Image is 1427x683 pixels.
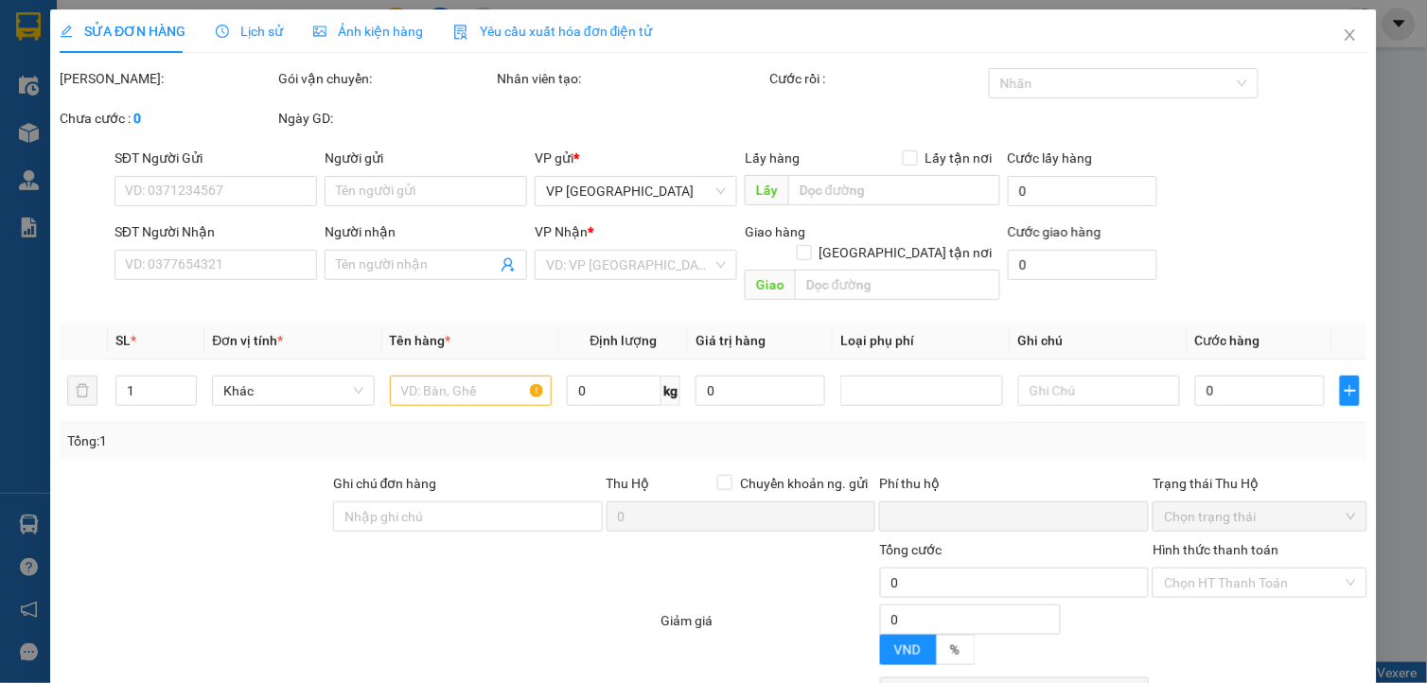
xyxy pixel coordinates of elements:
[60,25,73,38] span: edit
[1324,9,1377,62] button: Close
[1164,502,1356,531] span: Chọn trạng thái
[1153,542,1278,557] label: Hình thức thanh toán
[879,542,942,557] span: Tổng cước
[333,501,603,532] input: Ghi chú đơn hàng
[278,108,493,129] div: Ngày GD:
[60,108,274,129] div: Chưa cước :
[894,642,921,657] span: VND
[389,376,551,406] input: VD: Bàn, Ghế
[696,333,766,348] span: Giá trị hàng
[115,333,131,348] span: SL
[313,25,326,38] span: picture
[745,270,795,300] span: Giao
[115,148,317,168] div: SĐT Người Gửi
[795,270,1000,300] input: Dọc đường
[216,25,229,38] span: clock-circle
[606,476,649,491] span: Thu Hộ
[659,610,877,674] div: Giảm giá
[1341,383,1359,398] span: plus
[879,473,1149,501] div: Phí thu hộ
[788,175,1000,205] input: Dọc đường
[1008,176,1158,206] input: Cước lấy hàng
[216,24,283,39] span: Lịch sử
[1017,376,1179,406] input: Ghi Chú
[732,473,875,494] span: Chuyển khoản ng. gửi
[1008,250,1158,280] input: Cước giao hàng
[812,242,1000,263] span: [GEOGRAPHIC_DATA] tận nơi
[1195,333,1260,348] span: Cước hàng
[1010,323,1187,359] th: Ghi chú
[1153,473,1367,494] div: Trạng thái Thu Hộ
[745,150,800,166] span: Lấy hàng
[67,430,552,451] div: Tổng: 1
[333,476,437,491] label: Ghi chú đơn hàng
[546,177,726,205] span: VP Nam Trung
[950,642,960,657] span: %
[60,24,185,39] span: SỬA ĐƠN HÀNG
[833,323,1010,359] th: Loại phụ phí
[115,221,317,242] div: SĐT Người Nhận
[1340,376,1360,406] button: plus
[1008,150,1093,166] label: Cước lấy hàng
[535,224,588,239] span: VP Nhận
[590,333,657,348] span: Định lượng
[1008,224,1101,239] label: Cước giao hàng
[745,224,805,239] span: Giao hàng
[497,68,766,89] div: Nhân viên tạo:
[453,25,468,40] img: icon
[770,68,985,89] div: Cước rồi :
[325,221,527,242] div: Người nhận
[133,111,141,126] b: 0
[453,24,653,39] span: Yêu cầu xuất hóa đơn điện tử
[212,333,283,348] span: Đơn vị tính
[918,148,1000,168] span: Lấy tận nơi
[313,24,423,39] span: Ảnh kiện hàng
[661,376,680,406] span: kg
[223,377,362,405] span: Khác
[501,257,516,272] span: user-add
[67,376,97,406] button: delete
[389,333,450,348] span: Tên hàng
[745,175,788,205] span: Lấy
[278,68,493,89] div: Gói vận chuyển:
[325,148,527,168] div: Người gửi
[535,148,737,168] div: VP gửi
[1343,27,1358,43] span: close
[60,68,274,89] div: [PERSON_NAME]:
